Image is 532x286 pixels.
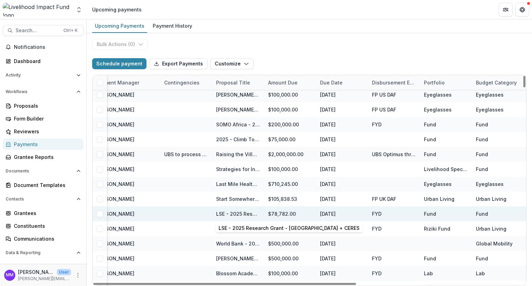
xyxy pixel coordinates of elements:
[3,126,83,137] a: Reviewers
[476,225,506,232] div: Urban Living
[424,180,452,188] div: Eyeglasses
[424,270,433,277] div: Lab
[372,195,396,203] div: FP UK DAF
[3,166,83,177] button: Open Documents
[424,91,452,98] div: Eyeglasses
[424,106,452,113] div: Eyeglasses
[3,233,83,244] a: Communications
[95,180,134,188] div: [PERSON_NAME]
[91,75,160,90] div: Payment Manager
[6,169,74,173] span: Documents
[476,136,488,143] div: Fund
[6,273,14,277] div: Miriam Mwangi
[264,162,316,177] div: $100,000.00
[476,151,488,158] div: Fund
[95,106,134,113] div: [PERSON_NAME]
[264,266,316,281] div: $100,000.00
[92,19,147,33] a: Upcoming Payments
[216,225,260,232] div: Ahadicorp - 2024 Loan
[316,79,347,86] div: Due Date
[372,210,382,217] div: FYD
[476,106,504,113] div: Eyeglasses
[316,191,368,206] div: [DATE]
[212,75,264,90] div: Proposal Title
[95,121,134,128] div: [PERSON_NAME]
[95,240,134,247] div: [PERSON_NAME]
[216,270,260,277] div: Blossom Academy - 2024-25 Grant
[316,221,368,236] div: [DATE]
[3,70,83,81] button: Open Activity
[3,25,83,36] button: Search...
[14,57,78,65] div: Dashboard
[74,271,82,279] button: More
[476,210,488,217] div: Fund
[95,255,134,262] div: [PERSON_NAME]
[74,3,84,17] button: Open entity switcher
[472,79,521,86] div: Budget Category
[150,19,195,33] a: Payment History
[91,79,143,86] div: Payment Manager
[372,91,396,98] div: FP US DAF
[424,121,436,128] div: Fund
[92,21,147,31] div: Upcoming Payments
[476,270,485,277] div: Lab
[95,225,134,232] div: [PERSON_NAME]
[3,247,83,258] button: Open Data & Reporting
[160,75,212,90] div: Contingencies
[14,102,78,109] div: Proposals
[3,261,83,272] a: Dashboard
[368,75,420,90] div: Disbursement Entity
[316,236,368,251] div: [DATE]
[3,220,83,232] a: Constituents
[316,102,368,117] div: [DATE]
[14,141,78,148] div: Payments
[216,255,260,262] div: [PERSON_NAME] Labs - 2025-27 Grant
[476,121,488,128] div: Fund
[95,166,134,173] div: [PERSON_NAME]
[264,191,316,206] div: $105,838.53
[6,89,74,94] span: Workflows
[424,210,436,217] div: Fund
[62,27,79,34] div: Ctrl + K
[16,28,59,34] span: Search...
[372,270,382,277] div: FYD
[3,194,83,205] button: Open Contacts
[264,79,302,86] div: Amount Due
[95,195,134,203] div: [PERSON_NAME]
[316,147,368,162] div: [DATE]
[216,210,260,217] div: LSE - 2025 Research Grant - [GEOGRAPHIC_DATA] + CERES
[476,180,504,188] div: Eyeglasses
[3,42,83,53] button: Notifications
[264,102,316,117] div: $100,000.00
[264,206,316,221] div: $78,782.00
[95,270,134,277] div: [PERSON_NAME]
[372,106,396,113] div: FP US DAF
[476,91,504,98] div: Eyeglasses
[476,255,488,262] div: Fund
[264,251,316,266] div: $500,000.00
[372,255,382,262] div: FYD
[89,5,144,15] nav: breadcrumb
[316,206,368,221] div: [DATE]
[316,117,368,132] div: [DATE]
[92,6,142,13] div: Upcoming payments
[95,136,134,143] div: [PERSON_NAME]
[14,235,78,242] div: Communications
[476,166,488,173] div: Fund
[216,180,260,188] div: Last Mile Health - 2025 Grant
[3,179,83,191] a: Document Templates
[424,195,454,203] div: Urban Living
[420,75,472,90] div: Portfolio
[264,221,316,236] div: -$18,908.00
[14,181,78,189] div: Document Templates
[216,195,260,203] div: Start Somewhere - 2025 Grant - Factory
[216,121,260,128] div: SOMO Africa - 2025 Grant
[92,39,148,50] button: Bulk Actions (0)
[216,106,260,113] div: [PERSON_NAME] Meds - 2024-26 Grant
[372,121,382,128] div: FYD
[264,132,316,147] div: $75,000.00
[3,113,83,124] a: Form Builder
[372,151,416,158] div: UBS Optimus through FP DAF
